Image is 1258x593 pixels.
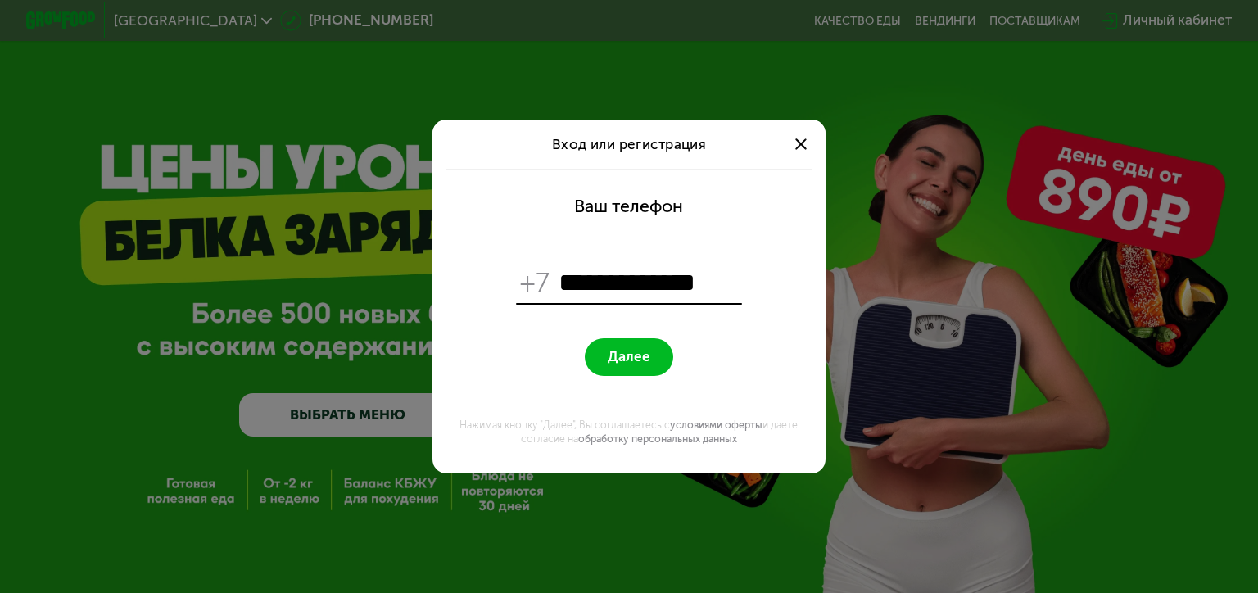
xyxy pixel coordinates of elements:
[443,418,815,446] div: Нажимая кнопку "Далее", Вы соглашаетесь с и даете согласие на
[670,419,762,431] a: условиями оферты
[608,348,650,364] span: Далее
[520,266,551,300] span: +7
[585,338,672,376] button: Далее
[552,136,707,152] span: Вход или регистрация
[578,432,737,445] a: обработку персональных данных
[574,197,683,218] div: Ваш телефон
